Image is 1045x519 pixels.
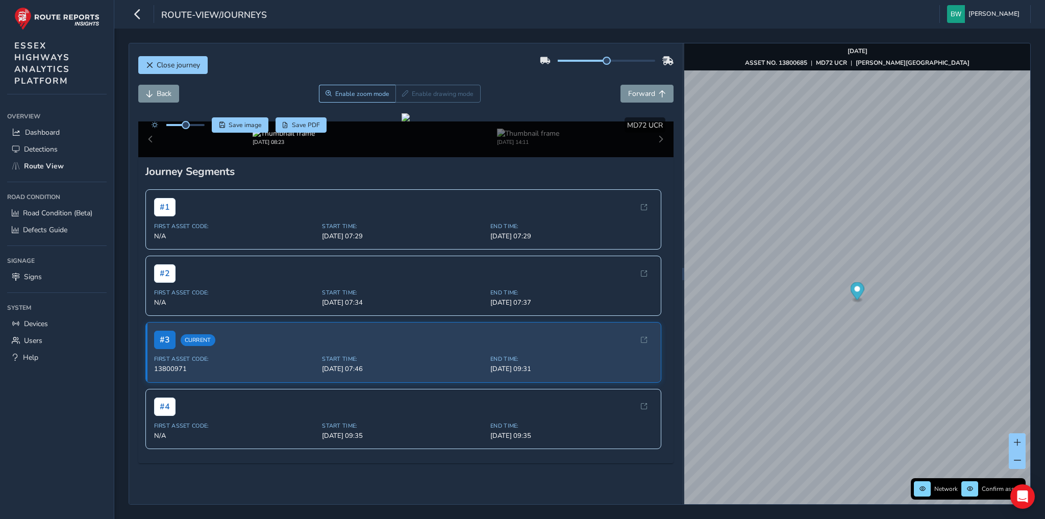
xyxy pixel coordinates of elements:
[851,282,864,303] div: Map marker
[7,221,107,238] a: Defects Guide
[154,198,176,216] span: # 1
[490,364,653,374] span: [DATE] 09:31
[322,431,484,440] span: [DATE] 09:35
[490,422,653,430] span: End Time:
[157,89,171,98] span: Back
[7,205,107,221] a: Road Condition (Beta)
[24,272,42,282] span: Signs
[968,5,1019,23] span: [PERSON_NAME]
[292,121,320,129] span: Save PDF
[7,158,107,175] a: Route View
[322,223,484,230] span: Start Time:
[145,164,666,179] div: Journey Segments
[253,129,315,138] img: Thumbnail frame
[7,141,107,158] a: Detections
[856,59,969,67] strong: [PERSON_NAME][GEOGRAPHIC_DATA]
[24,144,58,154] span: Detections
[335,90,389,98] span: Enable zoom mode
[161,9,267,23] span: route-view/journeys
[154,331,176,349] span: # 3
[23,208,92,218] span: Road Condition (Beta)
[628,89,655,98] span: Forward
[319,85,396,103] button: Zoom
[490,223,653,230] span: End Time:
[490,289,653,296] span: End Time:
[157,60,200,70] span: Close journey
[322,422,484,430] span: Start Time:
[138,56,208,74] button: Close journey
[1010,484,1035,509] div: Open Intercom Messenger
[627,120,663,130] span: MD72 UCR
[24,319,48,329] span: Devices
[982,485,1023,493] span: Confirm assets
[7,300,107,315] div: System
[154,355,316,363] span: First Asset Code:
[7,268,107,285] a: Signs
[181,334,215,346] span: Current
[23,225,67,235] span: Defects Guide
[154,422,316,430] span: First Asset Code:
[322,364,484,374] span: [DATE] 07:46
[490,232,653,241] span: [DATE] 07:29
[745,59,969,67] div: | |
[154,264,176,283] span: # 2
[23,353,38,362] span: Help
[947,5,965,23] img: diamond-layout
[7,253,107,268] div: Signage
[7,109,107,124] div: Overview
[25,128,60,137] span: Dashboard
[276,117,327,133] button: PDF
[497,129,559,138] img: Thumbnail frame
[7,124,107,141] a: Dashboard
[322,355,484,363] span: Start Time:
[322,289,484,296] span: Start Time:
[497,138,559,146] div: [DATE] 14:11
[14,7,99,30] img: rr logo
[154,364,316,374] span: 13800971
[229,121,262,129] span: Save image
[947,5,1023,23] button: [PERSON_NAME]
[7,315,107,332] a: Devices
[253,138,315,146] div: [DATE] 08:23
[154,298,316,307] span: N/A
[24,336,42,345] span: Users
[322,298,484,307] span: [DATE] 07:34
[138,85,179,103] button: Back
[816,59,847,67] strong: MD72 UCR
[154,232,316,241] span: N/A
[490,431,653,440] span: [DATE] 09:35
[848,47,867,55] strong: [DATE]
[620,85,674,103] button: Forward
[212,117,268,133] button: Save
[154,289,316,296] span: First Asset Code:
[154,223,316,230] span: First Asset Code:
[7,349,107,366] a: Help
[490,298,653,307] span: [DATE] 07:37
[322,232,484,241] span: [DATE] 07:29
[24,161,64,171] span: Route View
[154,398,176,416] span: # 4
[154,431,316,440] span: N/A
[7,332,107,349] a: Users
[14,40,70,87] span: ESSEX HIGHWAYS ANALYTICS PLATFORM
[934,485,958,493] span: Network
[490,355,653,363] span: End Time:
[7,189,107,205] div: Road Condition
[745,59,807,67] strong: ASSET NO. 13800685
